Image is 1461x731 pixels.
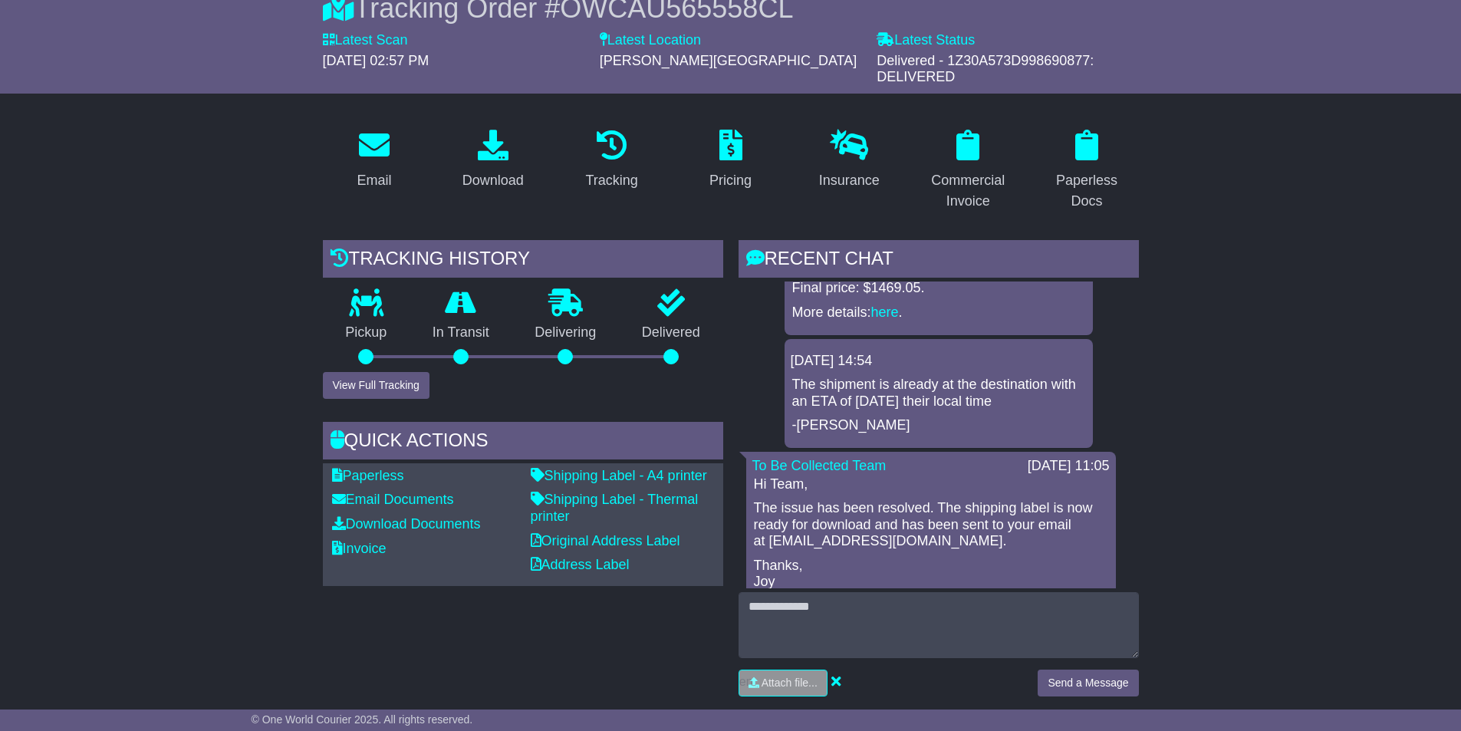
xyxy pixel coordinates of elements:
[600,53,857,68] span: [PERSON_NAME][GEOGRAPHIC_DATA]
[323,32,408,49] label: Latest Scan
[531,557,630,572] a: Address Label
[699,124,762,196] a: Pricing
[792,417,1085,434] p: -[PERSON_NAME]
[600,32,701,49] label: Latest Location
[792,377,1085,410] p: The shipment is already at the destination with an ETA of [DATE] their local time
[792,305,1085,321] p: More details: .
[585,170,637,191] div: Tracking
[347,124,401,196] a: Email
[252,713,473,726] span: © One World Courier 2025. All rights reserved.
[512,324,620,341] p: Delivering
[871,305,899,320] a: here
[323,324,410,341] p: Pickup
[452,124,534,196] a: Download
[323,53,429,68] span: [DATE] 02:57 PM
[916,124,1020,217] a: Commercial Invoice
[462,170,524,191] div: Download
[877,53,1094,85] span: Delivered - 1Z30A573D998690877: DELIVERED
[531,533,680,548] a: Original Address Label
[1038,670,1138,696] button: Send a Message
[926,170,1010,212] div: Commercial Invoice
[575,124,647,196] a: Tracking
[877,32,975,49] label: Latest Status
[754,476,1108,493] p: Hi Team,
[332,541,387,556] a: Invoice
[819,170,880,191] div: Insurance
[323,372,429,399] button: View Full Tracking
[709,170,752,191] div: Pricing
[410,324,512,341] p: In Transit
[1028,458,1110,475] div: [DATE] 11:05
[1035,124,1139,217] a: Paperless Docs
[792,280,1085,297] p: Final price: $1469.05.
[809,124,890,196] a: Insurance
[754,500,1108,550] p: The issue has been resolved. The shipping label is now ready for download and has been sent to yo...
[754,558,1108,591] p: Thanks, Joy
[531,468,707,483] a: Shipping Label - A4 printer
[1045,170,1129,212] div: Paperless Docs
[619,324,723,341] p: Delivered
[791,353,1087,370] div: [DATE] 14:54
[531,492,699,524] a: Shipping Label - Thermal printer
[332,492,454,507] a: Email Documents
[752,458,887,473] a: To Be Collected Team
[357,170,391,191] div: Email
[739,240,1139,282] div: RECENT CHAT
[323,240,723,282] div: Tracking history
[332,468,404,483] a: Paperless
[332,516,481,532] a: Download Documents
[323,422,723,463] div: Quick Actions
